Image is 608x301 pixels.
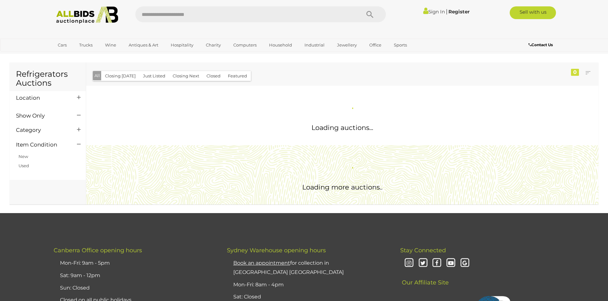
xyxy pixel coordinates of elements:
a: [GEOGRAPHIC_DATA] [54,50,107,61]
u: Book an appointment [233,260,290,266]
div: 0 [571,69,579,76]
a: New [19,154,28,159]
h4: Show Only [16,113,67,119]
button: Closed [203,71,224,81]
h4: Item Condition [16,142,67,148]
span: Sydney Warehouse opening hours [227,247,326,254]
a: Used [19,163,29,168]
a: Wine [101,40,120,50]
li: Sun: Closed [58,282,211,294]
a: Trucks [75,40,97,50]
a: Jewellery [333,40,361,50]
button: Featured [224,71,251,81]
b: Contact Us [529,42,553,47]
a: Book an appointmentfor collection in [GEOGRAPHIC_DATA] [GEOGRAPHIC_DATA] [233,260,344,275]
a: Antiques & Art [124,40,162,50]
span: Loading auctions... [312,124,373,132]
button: Search [354,6,386,22]
a: Register [448,9,469,15]
span: Stay Connected [400,247,446,254]
a: Sign In [423,9,445,15]
a: Office [365,40,386,50]
a: Cars [54,40,71,50]
a: Sell with us [510,6,556,19]
button: Closing Next [169,71,203,81]
span: Loading more auctions.. [302,183,382,191]
button: Just Listed [139,71,169,81]
h1: Refrigerators Auctions [16,70,79,87]
i: Google [459,258,470,269]
span: Canberra Office opening hours [54,247,142,254]
h4: Category [16,127,67,133]
a: Hospitality [167,40,198,50]
a: Contact Us [529,41,554,48]
i: Youtube [445,258,456,269]
button: All [93,71,101,80]
i: Instagram [403,258,415,269]
button: Closing [DATE] [101,71,139,81]
a: Household [265,40,296,50]
a: Sports [390,40,411,50]
span: | [446,8,447,15]
i: Twitter [417,258,429,269]
li: Sat: 9am - 12pm [58,269,211,282]
a: Charity [202,40,225,50]
li: Mon-Fri: 9am - 5pm [58,257,211,269]
a: Computers [229,40,261,50]
li: Mon-Fri: 8am - 4pm [232,279,384,291]
h4: Location [16,95,67,101]
a: Industrial [300,40,329,50]
img: Allbids.com.au [53,6,122,24]
i: Facebook [431,258,442,269]
span: Our Affiliate Site [400,269,449,286]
